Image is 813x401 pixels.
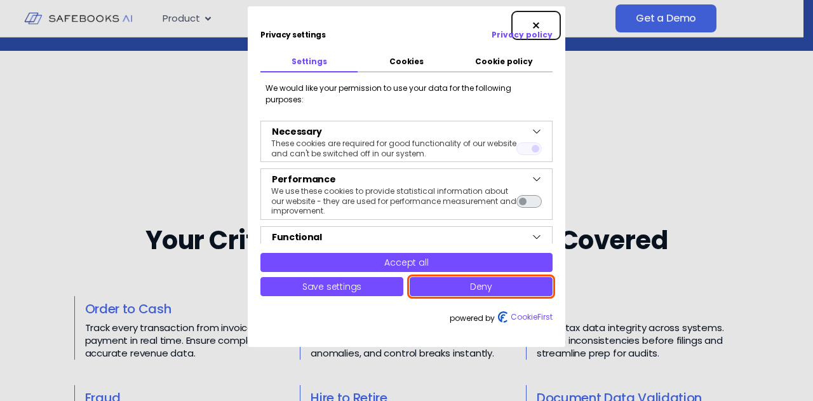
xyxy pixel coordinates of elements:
button: Settings [260,51,358,72]
button: Deny all cookies [410,277,553,296]
img: CookieFirst logo [498,311,507,323]
p: We use these cookies to provide statistical information about our website - they are used for per... [271,186,516,216]
a: Privacy policy [492,29,553,40]
span: Accept all [384,256,428,269]
button: See more about: Functional [532,230,542,244]
span: powered by [450,311,553,325]
h2: Privacy settings [260,29,397,41]
button: See more about: Necessary [532,125,542,139]
p: These cookies are required for good functionality of our website and can't be switched off in our... [271,139,516,158]
div: We would like your permission to use your data for the following purposes: [260,83,553,105]
button: Cookie policy [455,51,553,72]
span: Deny [470,280,492,293]
button: Performance [516,195,542,208]
span: Save settings [302,280,361,293]
button: Accept all cookies [260,253,553,272]
button: Cookies [358,51,455,72]
h3: Necessary [272,125,322,138]
button: See more about: Performance [532,172,542,186]
button: Save cookie settings [260,277,403,296]
button: Necessary [516,142,542,155]
button: Necessary [271,125,323,139]
button: Performance [271,172,336,186]
span: CookieFirst [511,312,553,322]
button: Functional [271,230,323,244]
h3: Performance [272,173,335,186]
a: CookieFirst logo. External link. Opens in a new tab or window. [498,311,553,323]
h3: Functional [272,231,322,243]
button: Close [512,11,560,39]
